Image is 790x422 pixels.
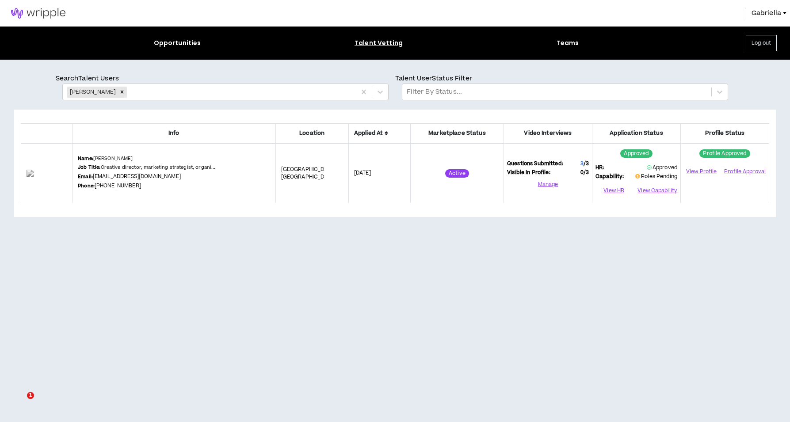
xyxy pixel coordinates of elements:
[620,149,652,158] sup: Approved
[117,87,127,98] div: Remove Patrick Conreaux
[78,164,100,171] b: Job Title:
[504,124,592,144] th: Video Interviews
[95,182,141,190] a: [PHONE_NUMBER]
[681,124,769,144] th: Profile Status
[154,38,201,48] div: Opportunities
[445,169,469,178] sup: Active
[580,169,589,177] span: 0
[699,149,750,158] sup: Profile Approved
[9,392,30,413] iframe: Intercom live chat
[395,74,735,84] p: Talent User Status Filter
[354,169,405,177] p: [DATE]
[78,155,133,162] p: [PERSON_NAME]
[637,184,677,198] button: View Capability
[752,8,781,18] span: Gabriella
[724,165,766,178] button: Profile Approval
[354,129,405,137] span: Applied At
[507,178,589,191] button: Manage
[595,184,632,198] button: View HR
[275,124,348,144] th: Location
[746,35,777,51] button: Log out
[641,173,677,180] span: Roles Pending
[584,160,589,167] span: / 3
[281,166,337,181] span: [GEOGRAPHIC_DATA] , [GEOGRAPHIC_DATA]
[595,173,624,181] span: Capability:
[557,38,579,48] div: Teams
[56,74,395,84] p: Search Talent Users
[27,392,34,399] span: 1
[93,173,181,180] a: [EMAIL_ADDRESS][DOMAIN_NAME]
[584,169,589,176] span: / 3
[67,87,118,98] div: [PERSON_NAME]
[647,164,677,171] span: Approved
[78,182,95,189] b: Phone:
[78,155,93,162] b: Name:
[27,170,67,177] img: rBBQ4gMwoRkOteyAHf40nDeM1YMS8RzwSpAD0SUV.png
[595,164,604,172] span: HR:
[684,164,719,179] a: View Profile
[78,164,215,171] p: Creative director, marketing strategist, organi...
[507,160,563,168] span: Questions Submitted:
[507,169,550,177] span: Visible In Profile:
[580,160,584,167] span: 3
[592,124,681,144] th: Application Status
[73,124,275,144] th: Info
[78,173,93,180] b: Email:
[410,124,504,144] th: Marketplace Status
